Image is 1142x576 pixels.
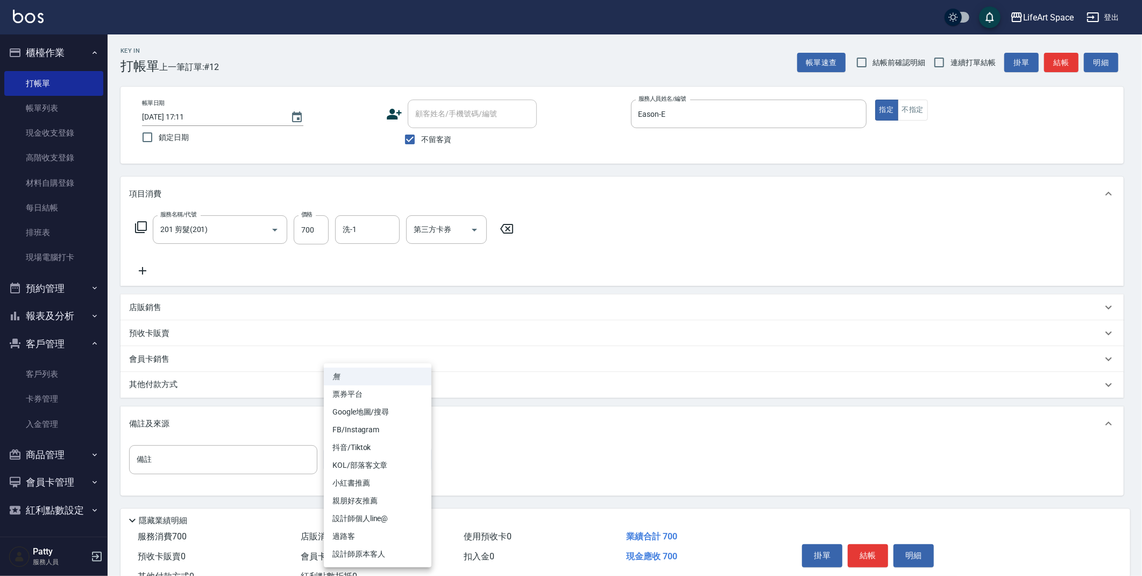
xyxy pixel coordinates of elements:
li: 小紅書推薦 [324,474,431,492]
li: 抖音/Tiktok [324,439,431,456]
li: 設計師原本客人 [324,545,431,563]
li: 親朋好友推薦 [324,492,431,510]
li: KOL/部落客文章 [324,456,431,474]
em: 無 [332,371,340,382]
li: 過路客 [324,528,431,545]
li: 設計師個人line@ [324,510,431,528]
li: FB/Instagram [324,421,431,439]
li: 票券平台 [324,385,431,403]
li: Google地圖/搜尋 [324,403,431,421]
